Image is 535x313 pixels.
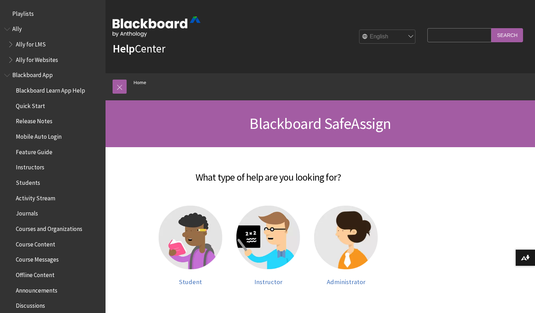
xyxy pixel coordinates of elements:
span: Offline Content [16,269,55,278]
span: Students [16,177,40,186]
span: Feature Guide [16,146,52,156]
span: Journals [16,208,38,217]
span: Course Content [16,238,55,248]
span: Courses and Organizations [16,223,82,232]
span: Ally for Websites [16,54,58,63]
a: Student help Student [159,206,222,286]
span: Instructor [254,278,282,286]
select: Site Language Selector [359,30,416,44]
span: Blackboard SafeAssign [249,114,391,133]
img: Administrator help [314,206,378,269]
span: Student [179,278,202,286]
span: Discussions [16,300,45,309]
nav: Book outline for Anthology Ally Help [4,23,101,66]
span: Quick Start [16,100,45,109]
a: HelpCenter [113,42,165,56]
span: Ally [12,23,22,33]
a: Administrator help Administrator [314,206,378,286]
h2: What type of help are you looking for? [113,161,424,184]
img: Student help [159,206,222,269]
span: Mobile Auto Login [16,131,62,140]
span: Blackboard App [12,69,53,79]
a: Home [134,78,146,87]
span: Activity Stream [16,192,55,202]
span: Administrator [327,278,365,286]
span: Blackboard Learn App Help [16,84,85,94]
span: Ally for LMS [16,38,46,48]
span: Course Messages [16,254,59,263]
nav: Book outline for Playlists [4,8,101,20]
span: Release Notes [16,115,52,125]
strong: Help [113,42,135,56]
input: Search [491,28,523,42]
img: Instructor help [236,206,300,269]
span: Playlists [12,8,34,17]
span: Announcements [16,284,57,294]
img: Blackboard by Anthology [113,17,200,37]
span: Instructors [16,162,44,171]
a: Instructor help Instructor [236,206,300,286]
